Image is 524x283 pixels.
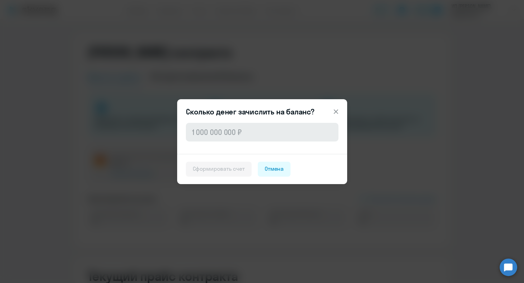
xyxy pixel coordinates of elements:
[186,123,338,141] input: 1 000 000 000 ₽
[186,162,252,177] button: Сформировать счет
[193,165,245,173] div: Сформировать счет
[177,107,347,117] header: Сколько денег зачислить на баланс?
[258,162,291,177] button: Отмена
[265,165,284,173] div: Отмена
